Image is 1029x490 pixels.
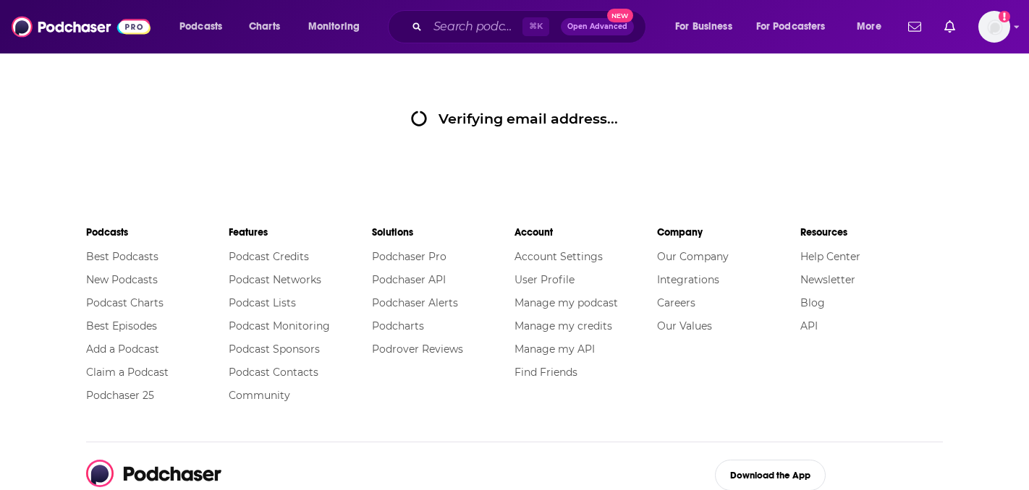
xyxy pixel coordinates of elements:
[567,23,627,30] span: Open Advanced
[411,110,618,127] div: Verifying email address...
[229,319,330,332] a: Podcast Monitoring
[999,11,1010,22] svg: Add a profile image
[229,389,290,402] a: Community
[372,296,458,309] a: Podchaser Alerts
[514,220,657,245] li: Account
[514,296,618,309] a: Manage my podcast
[86,319,157,332] a: Best Episodes
[12,13,151,40] img: Podchaser - Follow, Share and Rate Podcasts
[665,15,750,38] button: open menu
[86,343,159,356] a: Add a Podcast
[978,11,1010,43] span: Logged in as jennarohl
[657,296,695,309] a: Careers
[169,15,241,38] button: open menu
[800,319,818,332] a: API
[372,319,424,332] a: Podcharts
[800,296,825,309] a: Blog
[800,273,855,286] a: Newsletter
[756,17,826,37] span: For Podcasters
[747,15,847,38] button: open menu
[800,250,860,263] a: Help Center
[86,220,229,245] li: Podcasts
[561,18,634,35] button: Open AdvancedNew
[86,389,154,402] a: Podchaser 25
[847,15,899,38] button: open menu
[857,17,881,37] span: More
[372,250,446,263] a: Podchaser Pro
[308,17,360,37] span: Monitoring
[657,250,729,263] a: Our Company
[179,17,222,37] span: Podcasts
[229,220,371,245] li: Features
[229,343,320,356] a: Podcast Sponsors
[229,366,318,379] a: Podcast Contacts
[514,319,612,332] a: Manage my credits
[657,319,712,332] a: Our Values
[514,366,577,379] a: Find Friends
[86,273,158,286] a: New Podcasts
[522,17,549,36] span: ⌘ K
[298,15,378,38] button: open menu
[240,15,289,38] a: Charts
[514,250,603,263] a: Account Settings
[229,250,309,263] a: Podcast Credits
[372,273,446,286] a: Podchaser API
[514,273,575,286] a: User Profile
[978,11,1010,43] button: Show profile menu
[372,343,463,356] a: Podrover Reviews
[514,343,595,356] a: Manage my API
[657,220,800,245] li: Company
[86,250,158,263] a: Best Podcasts
[229,296,296,309] a: Podcast Lists
[428,15,522,38] input: Search podcasts, credits, & more...
[229,273,321,286] a: Podcast Networks
[86,366,169,379] a: Claim a Podcast
[939,14,961,39] a: Show notifications dropdown
[800,220,943,245] li: Resources
[657,273,719,286] a: Integrations
[402,10,660,43] div: Search podcasts, credits, & more...
[372,220,514,245] li: Solutions
[902,14,927,39] a: Show notifications dropdown
[675,17,732,37] span: For Business
[86,460,222,487] img: Podchaser - Follow, Share and Rate Podcasts
[978,11,1010,43] img: User Profile
[249,17,280,37] span: Charts
[607,9,633,22] span: New
[86,296,164,309] a: Podcast Charts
